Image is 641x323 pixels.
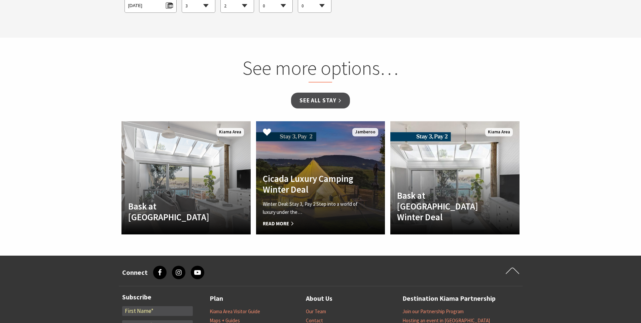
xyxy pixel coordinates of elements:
button: Click to Favourite Cicada Luxury Camping Winter Deal [256,121,278,144]
h3: Subscribe [122,293,193,301]
span: Read More [263,220,359,228]
span: Jamberoo [352,128,378,136]
a: About Us [306,293,332,304]
h4: Bask at [GEOGRAPHIC_DATA] Winter Deal [397,190,493,223]
a: Another Image Used Cicada Luxury Camping Winter Deal Winter Deal: Stay 3, Pay 2 Step into a world... [256,121,385,234]
a: Plan [210,293,223,304]
h4: Bask at [GEOGRAPHIC_DATA] [128,201,224,223]
h4: Cicada Luxury Camping Winter Deal [263,173,359,195]
a: See all Stay [291,93,350,108]
input: First Name* [122,306,193,316]
h3: Connect [122,268,148,277]
a: Join our Partnership Program [402,308,464,315]
a: Kiama Area Visitor Guide [210,308,260,315]
a: Destination Kiama Partnership [402,293,496,304]
p: Winter Deal: Stay 3, Pay 2 Step into a world of luxury under the… [263,200,359,216]
span: Kiama Area [216,128,244,136]
a: Another Image Used Bask at [GEOGRAPHIC_DATA] Kiama Area [121,121,251,234]
a: Our Team [306,308,326,315]
h2: See more options… [192,56,449,83]
a: Another Image Used Bask at [GEOGRAPHIC_DATA] Winter Deal Kiama Area [390,121,520,234]
span: Kiama Area [485,128,513,136]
